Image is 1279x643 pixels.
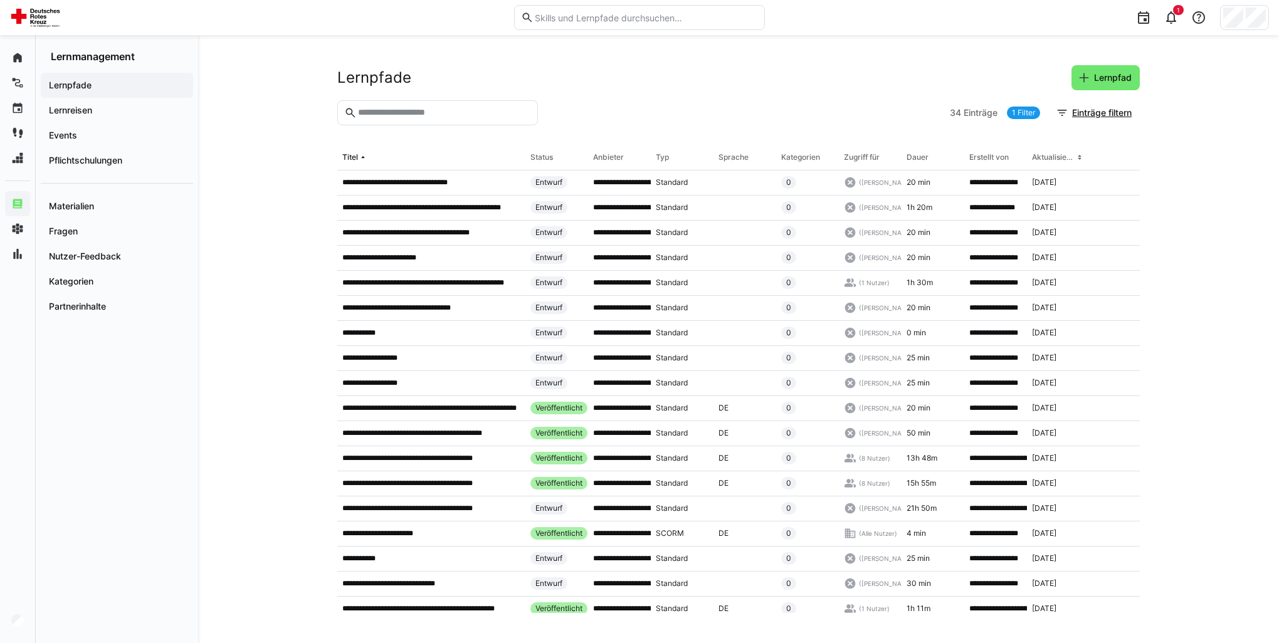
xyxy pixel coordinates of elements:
[1032,303,1056,313] span: [DATE]
[535,378,562,388] span: Entwurf
[342,152,358,162] div: Titel
[656,303,688,313] span: Standard
[656,553,688,563] span: Standard
[859,404,916,412] span: ([PERSON_NAME])
[950,107,961,119] span: 34
[1032,578,1056,588] span: [DATE]
[656,353,688,363] span: Standard
[786,553,791,563] span: 0
[656,503,688,513] span: Standard
[656,403,688,413] span: Standard
[535,227,562,238] span: Entwurf
[907,553,930,563] span: 25 min
[907,378,930,388] span: 25 min
[535,478,582,488] span: Veröffentlicht
[656,227,688,238] span: Standard
[718,478,729,488] span: DE
[1070,107,1134,119] span: Einträge filtern
[1177,6,1180,14] span: 1
[718,152,749,162] div: Sprache
[1092,71,1134,84] span: Lernpfad
[786,177,791,187] span: 0
[859,353,916,362] span: ([PERSON_NAME])
[786,253,791,263] span: 0
[535,177,562,187] span: Entwurf
[969,152,1009,162] div: Erstellt von
[786,604,791,614] span: 0
[786,578,791,588] span: 0
[859,328,916,337] span: ([PERSON_NAME])
[656,528,684,538] span: SCORM
[786,227,791,238] span: 0
[786,202,791,212] span: 0
[907,353,930,363] span: 25 min
[907,328,926,338] span: 0 min
[1032,328,1056,338] span: [DATE]
[535,604,582,614] span: Veröffentlicht
[1032,604,1056,614] span: [DATE]
[786,303,791,313] span: 0
[1032,453,1056,463] span: [DATE]
[786,453,791,463] span: 0
[1032,553,1056,563] span: [DATE]
[844,152,880,162] div: Zugriff für
[907,278,933,288] span: 1h 30m
[718,428,729,438] span: DE
[964,107,997,119] span: Einträge
[859,228,916,237] span: ([PERSON_NAME])
[907,227,930,238] span: 20 min
[907,303,930,313] span: 20 min
[907,152,929,162] div: Dauer
[786,353,791,363] span: 0
[786,328,791,338] span: 0
[535,528,582,538] span: Veröffentlicht
[907,503,937,513] span: 21h 50m
[1032,177,1056,187] span: [DATE]
[907,578,931,588] span: 30 min
[656,378,688,388] span: Standard
[859,203,916,212] span: ([PERSON_NAME])
[535,553,562,563] span: Entwurf
[530,152,553,162] div: Status
[656,278,688,288] span: Standard
[1032,353,1056,363] span: [DATE]
[1032,503,1056,513] span: [DATE]
[1071,65,1140,90] button: Lernpfad
[907,478,936,488] span: 15h 55m
[859,454,890,463] span: (8 Nutzer)
[656,428,688,438] span: Standard
[535,428,582,438] span: Veröffentlicht
[859,253,916,262] span: ([PERSON_NAME])
[907,253,930,263] span: 20 min
[535,278,562,288] span: Entwurf
[1007,107,1040,119] a: 1 Filter
[656,152,669,162] div: Typ
[1032,403,1056,413] span: [DATE]
[907,453,937,463] span: 13h 48m
[907,202,932,212] span: 1h 20m
[535,202,562,212] span: Entwurf
[1032,202,1056,212] span: [DATE]
[1032,378,1056,388] span: [DATE]
[786,528,791,538] span: 0
[1032,152,1075,162] div: Aktualisiert am
[656,478,688,488] span: Standard
[1032,227,1056,238] span: [DATE]
[656,177,688,187] span: Standard
[1032,278,1056,288] span: [DATE]
[786,378,791,388] span: 0
[907,177,930,187] span: 20 min
[718,453,729,463] span: DE
[1032,428,1056,438] span: [DATE]
[535,253,562,263] span: Entwurf
[859,554,916,563] span: ([PERSON_NAME])
[718,528,729,538] span: DE
[781,152,820,162] div: Kategorien
[1050,100,1140,125] button: Einträge filtern
[859,379,916,387] span: ([PERSON_NAME])
[907,428,930,438] span: 50 min
[534,12,758,23] input: Skills und Lernpfade durchsuchen…
[907,528,926,538] span: 4 min
[718,604,729,614] span: DE
[907,403,930,413] span: 20 min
